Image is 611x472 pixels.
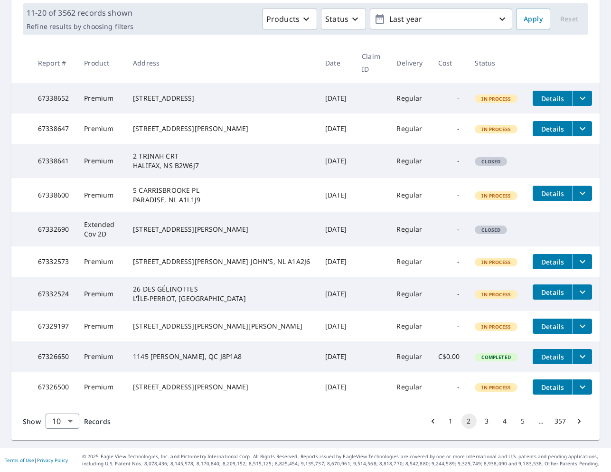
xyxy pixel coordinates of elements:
[318,42,354,83] th: Date
[30,212,76,246] td: 67332690
[389,372,430,402] td: Regular
[476,158,506,165] span: Closed
[318,212,354,246] td: [DATE]
[318,113,354,144] td: [DATE]
[46,414,79,429] div: Show 10 records
[552,414,569,429] button: Go to page 357
[573,319,592,334] button: filesDropdownBtn-67329197
[133,352,310,361] div: 1145 [PERSON_NAME], QC J8P1A8
[461,414,477,429] button: page 2
[321,9,366,29] button: Status
[30,372,76,402] td: 67326500
[76,83,125,113] td: Premium
[23,417,41,426] span: Show
[30,246,76,277] td: 67332573
[538,288,567,297] span: Details
[5,457,68,463] p: |
[476,95,517,102] span: In Process
[573,121,592,136] button: filesDropdownBtn-67338647
[370,9,512,29] button: Last year
[443,414,459,429] button: Go to page 1
[425,414,441,429] button: Go to previous page
[573,349,592,364] button: filesDropdownBtn-67326650
[467,42,525,83] th: Status
[133,321,310,331] div: [STREET_ADDRESS][PERSON_NAME][PERSON_NAME]
[533,254,573,269] button: detailsBtn-67332573
[573,379,592,395] button: filesDropdownBtn-67326500
[431,341,468,372] td: C$0.00
[572,414,587,429] button: Go to next page
[133,151,310,170] div: 2 TRINAH CRT HALIFAX, NS B2W6J7
[266,13,300,25] p: Products
[573,284,592,300] button: filesDropdownBtn-67332524
[533,121,573,136] button: detailsBtn-67338647
[431,372,468,402] td: -
[133,225,310,234] div: [STREET_ADDRESS][PERSON_NAME]
[476,291,517,298] span: In Process
[431,178,468,212] td: -
[476,192,517,199] span: In Process
[573,91,592,106] button: filesDropdownBtn-67338652
[37,457,68,463] a: Privacy Policy
[133,284,310,303] div: 26 DES GÉLINOTTES L'ÎLE-PERROT, [GEOGRAPHIC_DATA]
[30,113,76,144] td: 67338647
[318,372,354,402] td: [DATE]
[389,178,430,212] td: Regular
[389,42,430,83] th: Delivery
[533,186,573,201] button: detailsBtn-67338600
[325,13,348,25] p: Status
[76,372,125,402] td: Premium
[82,453,606,467] p: © 2025 Eagle View Technologies, Inc. and Pictometry International Corp. All Rights Reserved. Repo...
[30,83,76,113] td: 67338652
[76,42,125,83] th: Product
[84,417,111,426] span: Records
[385,11,497,28] p: Last year
[533,91,573,106] button: detailsBtn-67338652
[498,414,513,429] button: Go to page 4
[133,257,310,266] div: [STREET_ADDRESS][PERSON_NAME] JOHN'S, NL A1A2J6
[516,414,531,429] button: Go to page 5
[431,246,468,277] td: -
[30,178,76,212] td: 67338600
[479,414,495,429] button: Go to page 3
[573,186,592,201] button: filesDropdownBtn-67338600
[538,322,567,331] span: Details
[125,42,318,83] th: Address
[76,178,125,212] td: Premium
[538,352,567,361] span: Details
[46,408,79,434] div: 10
[30,144,76,178] td: 67338641
[76,246,125,277] td: Premium
[318,178,354,212] td: [DATE]
[389,311,430,341] td: Regular
[538,94,567,103] span: Details
[476,323,517,330] span: In Process
[318,341,354,372] td: [DATE]
[389,113,430,144] td: Regular
[533,349,573,364] button: detailsBtn-67326650
[30,311,76,341] td: 67329197
[476,384,517,391] span: In Process
[431,212,468,246] td: -
[27,7,133,19] p: 11-20 of 3562 records shown
[30,42,76,83] th: Report #
[76,341,125,372] td: Premium
[431,277,468,311] td: -
[318,144,354,178] td: [DATE]
[262,9,317,29] button: Products
[27,22,133,31] p: Refine results by choosing filters
[76,277,125,311] td: Premium
[431,42,468,83] th: Cost
[30,277,76,311] td: 67332524
[533,284,573,300] button: detailsBtn-67332524
[538,189,567,198] span: Details
[389,212,430,246] td: Regular
[389,246,430,277] td: Regular
[476,227,506,233] span: Closed
[431,311,468,341] td: -
[516,9,550,29] button: Apply
[30,341,76,372] td: 67326650
[76,212,125,246] td: Extended Cov 2D
[389,341,430,372] td: Regular
[354,42,389,83] th: Claim ID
